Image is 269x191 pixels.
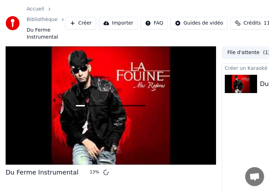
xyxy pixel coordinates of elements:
[170,17,228,29] button: Guides de vidéo
[141,17,168,29] button: FAQ
[6,167,79,177] div: Du Ferme Instrumental
[27,27,65,41] span: Du Ferme Instrumental
[27,6,44,13] a: Accueil
[90,170,100,175] div: 13 %
[27,16,58,23] a: Bibliothèque
[243,20,261,27] span: Crédits
[27,6,65,41] nav: breadcrumb
[6,16,20,30] img: youka
[99,17,138,29] button: Importer
[65,17,96,29] button: Créer
[245,167,264,186] div: Ouvrir le chat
